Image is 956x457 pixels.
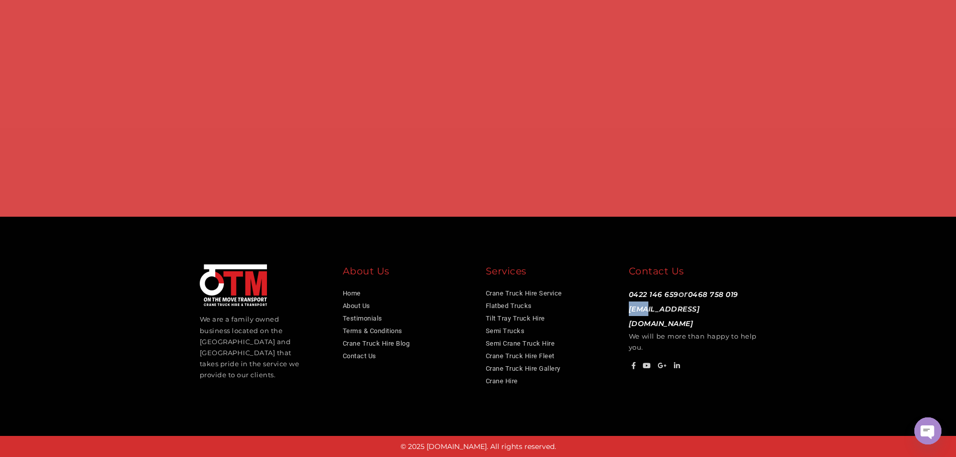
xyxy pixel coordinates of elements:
a: Terms & Conditions [343,327,402,335]
nav: About Us [343,287,471,362]
a: Home [343,289,361,297]
a: Crane Truck Hire Blog [343,340,410,347]
div: Contact Us [629,264,757,282]
img: footer Logo [200,264,267,306]
a: Semi Trucks [486,327,525,335]
p: © 2025 [DOMAIN_NAME]. All rights reserved. [5,441,951,453]
a: Flatbed Trucks [486,302,532,310]
a: Tilt Tray Truck Hire [486,315,545,322]
p: We will be more than happy to help you. [629,287,757,353]
nav: Services [486,287,614,387]
p: We are a family owned business located on the [GEOGRAPHIC_DATA] and [GEOGRAPHIC_DATA] that takes ... [200,314,302,380]
a: Crane Hire [486,377,518,385]
a: [EMAIL_ADDRESS][DOMAIN_NAME] [629,304,700,328]
a: 0422 146 659 [629,290,678,299]
a: Semi Crane Truck Hire [486,340,555,347]
a: Crane Truck Hire Service [486,289,562,297]
a: Crane Truck Hire Fleet [486,352,555,360]
a: 0468 758 019 [688,290,738,299]
div: Services [486,264,614,282]
a: Crane Truck Hire Gallery [486,365,561,372]
a: Contact Us [343,352,376,360]
span: or [629,289,738,328]
a: Testimonials [343,315,382,322]
a: About Us [343,302,370,310]
div: About Us [343,264,471,282]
